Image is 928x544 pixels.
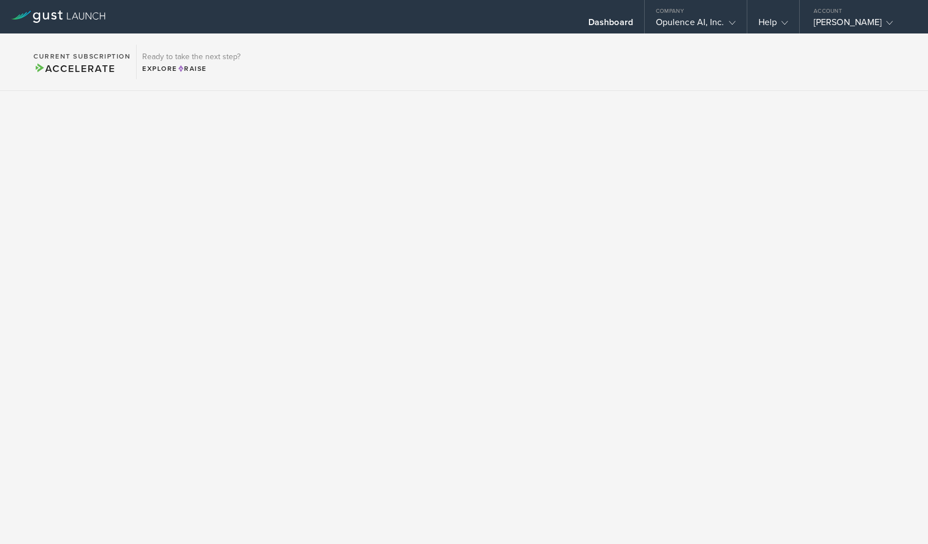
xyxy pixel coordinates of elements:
div: Opulence AI, Inc. [656,17,736,33]
div: Ready to take the next step?ExploreRaise [136,45,246,79]
div: Help [758,17,788,33]
div: [PERSON_NAME] [814,17,908,33]
div: Explore [142,64,240,74]
h2: Current Subscription [33,53,130,60]
div: Dashboard [588,17,633,33]
span: Raise [177,65,207,73]
span: Accelerate [33,62,115,75]
h3: Ready to take the next step? [142,53,240,61]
